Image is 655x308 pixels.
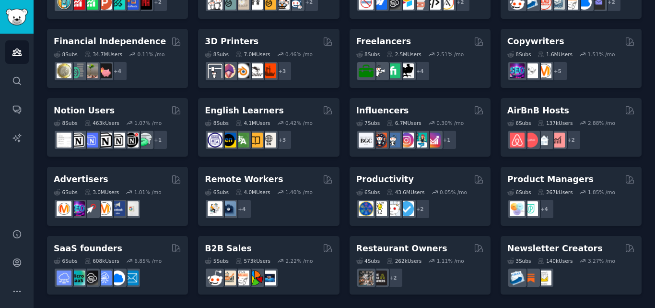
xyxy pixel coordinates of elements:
div: 8 Sub s [54,120,78,126]
div: + 2 [383,268,403,288]
div: 8 Sub s [54,51,78,58]
img: Fire [83,63,98,78]
h2: Notion Users [54,105,115,117]
img: BestNotionTemplates [124,133,139,148]
div: 0.42 % /mo [285,120,313,126]
img: work [221,201,236,216]
img: Fiverr [386,63,400,78]
div: 4 Sub s [356,258,380,264]
h2: 3D Printers [205,36,258,48]
div: 463k Users [84,120,119,126]
h2: Newsletter Creators [507,243,603,255]
img: productivity [386,201,400,216]
img: FacebookAds [110,201,125,216]
div: 1.85 % /mo [588,189,615,196]
img: B2BSales [248,271,263,285]
div: 3.27 % /mo [588,258,615,264]
img: socialmedia [372,133,387,148]
h2: Copywriters [507,36,564,48]
img: InstagramGrowthTips [426,133,441,148]
div: 5 Sub s [205,258,229,264]
img: KeepWriting [523,63,538,78]
div: 43.6M Users [386,189,424,196]
div: 1.07 % /mo [134,120,162,126]
div: + 5 [548,61,568,81]
div: 6 Sub s [507,189,531,196]
img: AirBnBHosts [523,133,538,148]
img: SaaS [57,271,71,285]
div: 6 Sub s [205,189,229,196]
img: airbnb_hosts [510,133,525,148]
div: 262k Users [386,258,421,264]
img: Newsletters [537,271,551,285]
img: FinancialPlanning [70,63,85,78]
div: + 3 [272,61,292,81]
img: GummySearch logo [6,9,28,25]
img: notioncreations [70,133,85,148]
div: 6.7M Users [386,120,421,126]
div: + 2 [410,199,430,219]
div: 0.11 % /mo [138,51,165,58]
div: 4.1M Users [235,120,270,126]
div: 8 Sub s [356,51,380,58]
img: ProductMgmt [523,201,538,216]
h2: English Learners [205,105,284,117]
div: + 4 [107,61,128,81]
img: Notiontemplates [57,133,71,148]
img: SEO [70,201,85,216]
div: 573k Users [235,258,270,264]
img: lifehacks [372,201,387,216]
div: 140k Users [538,258,573,264]
div: 1.40 % /mo [285,189,313,196]
img: ender3 [248,63,263,78]
img: SaaS_Email_Marketing [124,271,139,285]
img: salestechniques [221,271,236,285]
div: + 2 [561,130,581,150]
div: 1.6M Users [538,51,573,58]
img: UKPersonalFinance [57,63,71,78]
h2: Influencers [356,105,409,117]
img: fatFIRE [97,63,112,78]
img: PPC [83,201,98,216]
div: + 4 [534,199,554,219]
div: 2.5M Users [386,51,421,58]
div: 8 Sub s [205,120,229,126]
div: 2.88 % /mo [588,120,615,126]
h2: SaaS founders [54,243,122,255]
h2: AirBnB Hosts [507,105,569,117]
div: 4.0M Users [235,189,270,196]
div: 0.30 % /mo [436,120,464,126]
img: marketing [57,201,71,216]
div: 3 Sub s [507,258,531,264]
img: forhire [359,63,374,78]
div: 1.01 % /mo [134,189,162,196]
img: NotionGeeks [97,133,112,148]
img: AskNotion [110,133,125,148]
div: 3.0M Users [84,189,119,196]
img: restaurantowners [359,271,374,285]
div: 34.7M Users [84,51,122,58]
img: language_exchange [234,133,249,148]
img: advertising [97,201,112,216]
img: BeautyGuruChatter [359,133,374,148]
img: rentalproperties [537,133,551,148]
h2: Product Managers [507,173,594,185]
img: b2b_sales [234,271,249,285]
img: Learn_English [261,133,276,148]
img: Instagram [386,133,400,148]
div: 8 Sub s [205,51,229,58]
div: 8 Sub s [507,51,531,58]
div: 7.0M Users [235,51,270,58]
img: languagelearning [208,133,222,148]
div: 0.46 % /mo [285,51,313,58]
div: 2.22 % /mo [285,258,313,264]
img: blender [234,63,249,78]
img: sales [208,271,222,285]
div: 137k Users [538,120,573,126]
img: AirBnBInvesting [550,133,565,148]
img: FixMyPrint [261,63,276,78]
img: FreeNotionTemplates [83,133,98,148]
img: influencermarketing [412,133,427,148]
img: LearnEnglishOnReddit [248,133,263,148]
div: 2.51 % /mo [436,51,464,58]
